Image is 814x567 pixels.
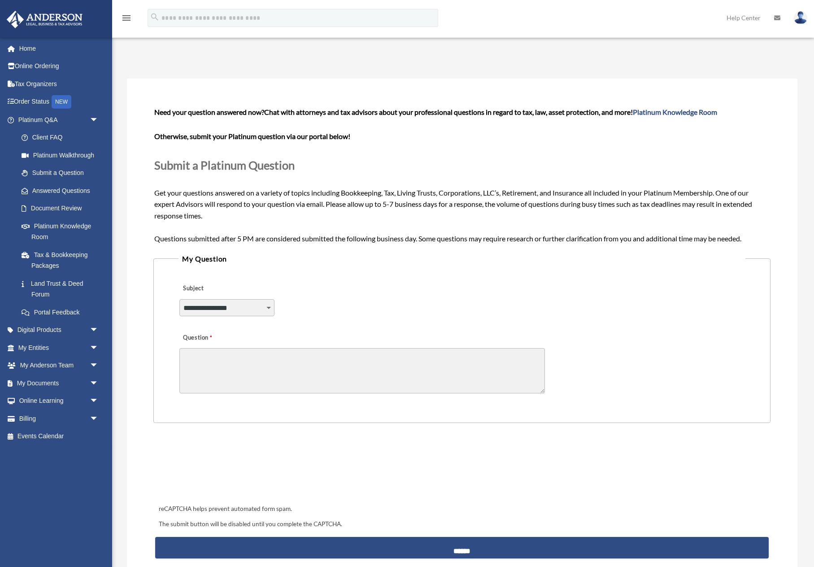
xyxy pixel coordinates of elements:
[13,164,108,182] a: Submit a Question
[6,357,112,375] a: My Anderson Teamarrow_drop_down
[6,321,112,339] a: Digital Productsarrow_drop_down
[13,275,112,303] a: Land Trust & Deed Forum
[154,158,295,172] span: Submit a Platinum Question
[150,12,160,22] i: search
[155,504,768,515] div: reCAPTCHA helps prevent automated form spam.
[6,374,112,392] a: My Documentsarrow_drop_down
[90,111,108,129] span: arrow_drop_down
[179,331,249,344] label: Question
[264,108,717,116] span: Chat with attorneys and tax advisors about your professional questions in regard to tax, law, ass...
[90,392,108,410] span: arrow_drop_down
[155,519,768,530] div: The submit button will be disabled until you complete the CAPTCHA.
[156,451,292,486] iframe: reCAPTCHA
[90,321,108,340] span: arrow_drop_down
[154,132,350,140] b: Otherwise, submit your Platinum question via our portal below!
[179,283,265,295] label: Subject
[13,129,112,147] a: Client FAQ
[6,57,112,75] a: Online Ordering
[52,95,71,109] div: NEW
[90,410,108,428] span: arrow_drop_down
[6,427,112,445] a: Events Calendar
[6,392,112,410] a: Online Learningarrow_drop_down
[794,11,807,24] img: User Pic
[6,410,112,427] a: Billingarrow_drop_down
[6,111,112,129] a: Platinum Q&Aarrow_drop_down
[13,303,112,321] a: Portal Feedback
[121,16,132,23] a: menu
[13,217,112,246] a: Platinum Knowledge Room
[154,108,769,243] span: Get your questions answered on a variety of topics including Bookkeeping, Tax, Living Trusts, Cor...
[4,11,85,28] img: Anderson Advisors Platinum Portal
[13,146,112,164] a: Platinum Walkthrough
[6,39,112,57] a: Home
[121,13,132,23] i: menu
[13,182,112,200] a: Answered Questions
[90,339,108,357] span: arrow_drop_down
[6,93,112,111] a: Order StatusNEW
[13,200,112,218] a: Document Review
[90,357,108,375] span: arrow_drop_down
[90,374,108,393] span: arrow_drop_down
[154,108,264,116] span: Need your question answered now?
[13,246,112,275] a: Tax & Bookkeeping Packages
[178,253,745,265] legend: My Question
[633,108,717,116] a: Platinum Knowledge Room
[6,339,112,357] a: My Entitiesarrow_drop_down
[6,75,112,93] a: Tax Organizers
